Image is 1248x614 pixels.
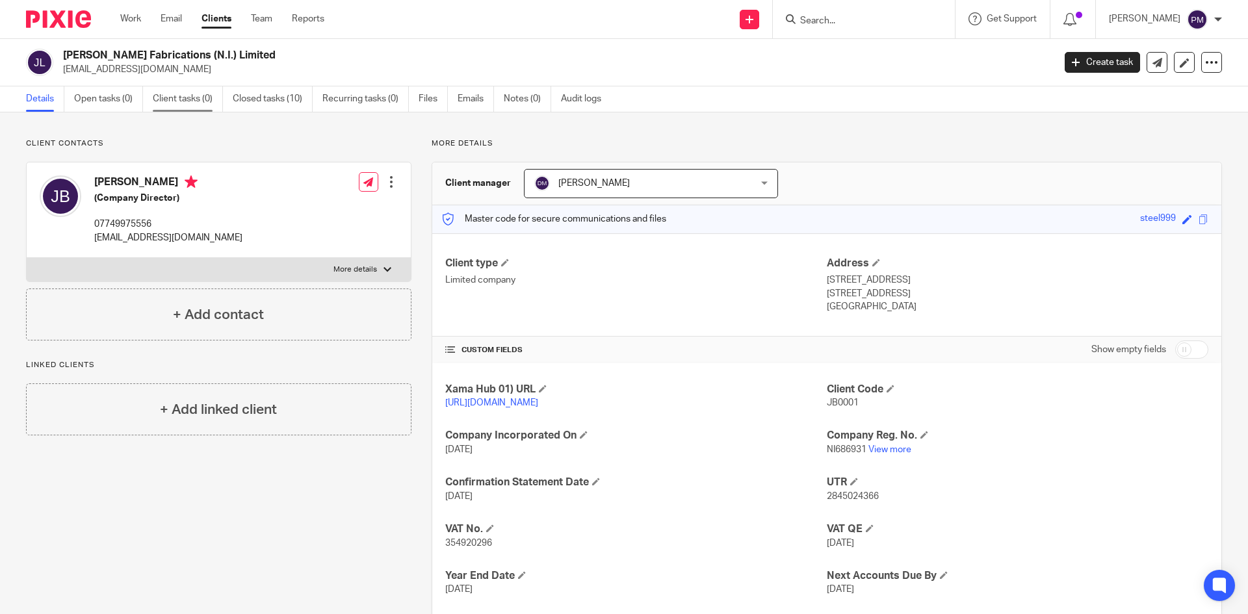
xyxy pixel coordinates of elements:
[445,569,827,583] h4: Year End Date
[445,585,473,594] span: [DATE]
[26,138,411,149] p: Client contacts
[458,86,494,112] a: Emails
[827,287,1208,300] p: [STREET_ADDRESS]
[534,175,550,191] img: svg%3E
[827,522,1208,536] h4: VAT QE
[987,14,1037,23] span: Get Support
[868,445,911,454] a: View more
[799,16,916,27] input: Search
[827,445,866,454] span: NI686931
[445,274,827,287] p: Limited company
[1140,212,1176,227] div: steel999
[827,257,1208,270] h4: Address
[161,12,182,25] a: Email
[26,49,53,76] img: svg%3E
[432,138,1222,149] p: More details
[827,300,1208,313] p: [GEOGRAPHIC_DATA]
[827,492,879,501] span: 2845024366
[74,86,143,112] a: Open tasks (0)
[445,429,827,442] h4: Company Incorporated On
[201,12,231,25] a: Clients
[185,175,198,188] i: Primary
[173,305,264,325] h4: + Add contact
[160,400,277,420] h4: + Add linked client
[827,398,859,407] span: JB0001
[94,192,242,205] h5: (Company Director)
[504,86,551,112] a: Notes (0)
[445,539,492,548] span: 354920296
[40,175,81,217] img: svg%3E
[322,86,409,112] a: Recurring tasks (0)
[827,476,1208,489] h4: UTR
[94,231,242,244] p: [EMAIL_ADDRESS][DOMAIN_NAME]
[561,86,611,112] a: Audit logs
[1187,9,1208,30] img: svg%3E
[445,445,473,454] span: [DATE]
[827,539,854,548] span: [DATE]
[1109,12,1180,25] p: [PERSON_NAME]
[445,177,511,190] h3: Client manager
[445,345,827,355] h4: CUSTOM FIELDS
[26,10,91,28] img: Pixie
[26,86,64,112] a: Details
[120,12,141,25] a: Work
[94,175,242,192] h4: [PERSON_NAME]
[26,360,411,370] p: Linked clients
[63,49,849,62] h2: [PERSON_NAME] Fabrications (N.I.) Limited
[558,179,630,188] span: [PERSON_NAME]
[153,86,223,112] a: Client tasks (0)
[442,212,666,225] p: Master code for secure communications and files
[445,383,827,396] h4: Xama Hub 01) URL
[251,12,272,25] a: Team
[445,492,473,501] span: [DATE]
[63,63,1045,76] p: [EMAIL_ADDRESS][DOMAIN_NAME]
[827,569,1208,583] h4: Next Accounts Due By
[419,86,448,112] a: Files
[827,429,1208,442] h4: Company Reg. No.
[233,86,313,112] a: Closed tasks (10)
[445,257,827,270] h4: Client type
[827,274,1208,287] p: [STREET_ADDRESS]
[827,383,1208,396] h4: Client Code
[827,585,854,594] span: [DATE]
[1091,343,1166,356] label: Show empty fields
[333,264,377,275] p: More details
[445,476,827,489] h4: Confirmation Statement Date
[292,12,324,25] a: Reports
[94,218,242,231] p: 07749975556
[445,522,827,536] h4: VAT No.
[445,398,538,407] a: [URL][DOMAIN_NAME]
[1065,52,1140,73] a: Create task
